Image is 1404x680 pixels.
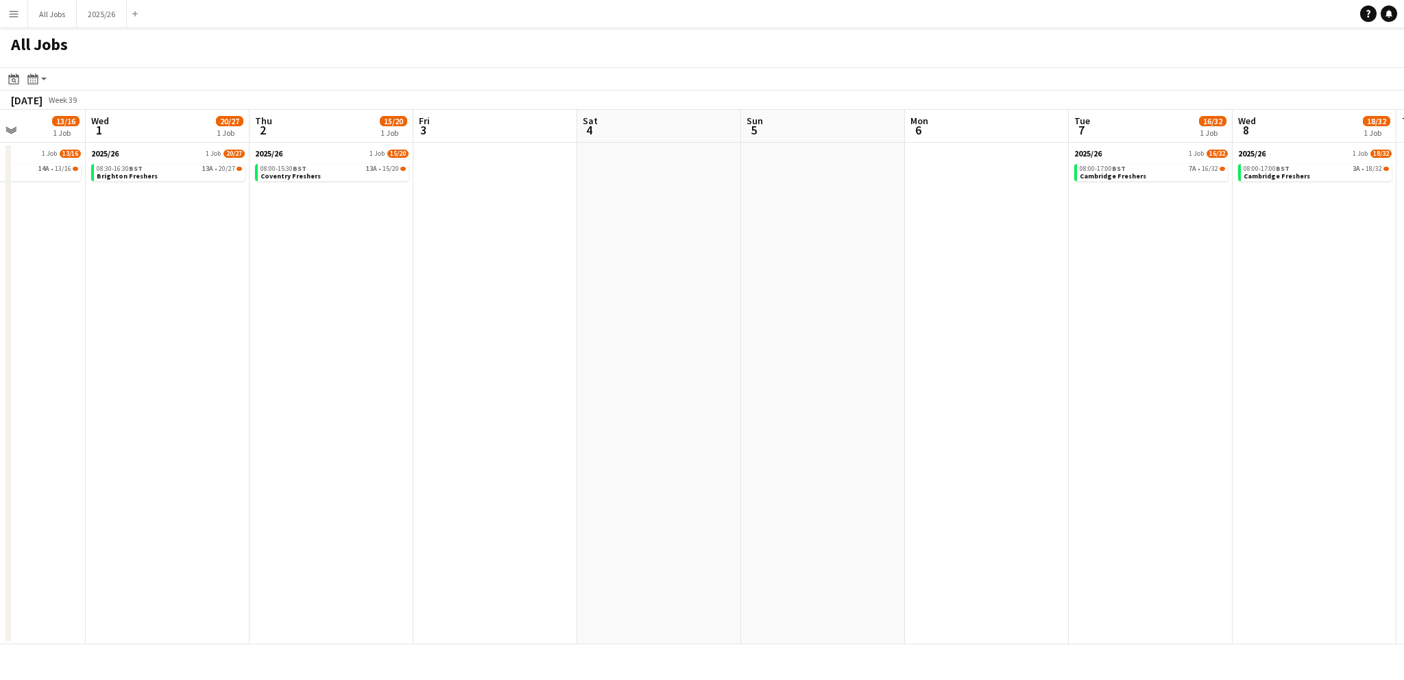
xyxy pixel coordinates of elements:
span: 16/32 [1202,165,1218,172]
span: 5 [745,122,763,138]
span: Thu [255,115,272,127]
span: 08:00-17:00 [1244,165,1290,172]
div: 2025/261 Job20/2708:30-16:30BST13A•20/27Brighton Freshers [91,148,245,184]
span: 7A [1189,165,1196,172]
div: • [261,165,406,172]
a: 2025/261 Job16/32 [1074,148,1228,159]
span: Wed [91,115,109,127]
span: BST [1112,164,1126,173]
span: 18/32 [1370,150,1392,158]
span: Cambridge Freshers [1080,172,1146,180]
span: 1 Job [1189,150,1204,158]
span: 7 [1072,122,1090,138]
div: [DATE] [11,93,43,107]
div: • [97,165,242,172]
span: 08:00-17:00 [1080,165,1126,172]
span: 3A [1353,165,1360,172]
span: 20/27 [216,116,243,126]
span: 1 Job [1353,150,1368,158]
span: 2025/26 [91,148,119,159]
span: 20/27 [223,150,245,158]
span: Cambridge Freshers [1244,172,1310,180]
a: 2025/261 Job18/32 [1238,148,1392,159]
span: BST [293,164,306,173]
span: 16/32 [1207,150,1228,158]
div: 2025/261 Job18/3208:00-17:00BST3A•18/32Cambridge Freshers [1238,148,1392,184]
button: 2025/26 [77,1,127,27]
span: 1 Job [370,150,385,158]
span: 2025/26 [1074,148,1102,159]
span: Week 39 [45,95,80,105]
span: 1 [89,122,109,138]
span: 4 [581,122,598,138]
div: 1 Job [1200,128,1226,138]
span: 3 [417,122,430,138]
span: 13/16 [52,116,80,126]
a: 2025/261 Job15/20 [255,148,409,159]
span: 16/32 [1220,167,1225,171]
span: 13/16 [73,167,78,171]
div: 1 Job [53,128,79,138]
div: • [1080,165,1225,172]
span: 15/20 [380,116,407,126]
button: All Jobs [28,1,77,27]
span: 18/32 [1366,165,1382,172]
span: Sun [747,115,763,127]
span: BST [1276,164,1290,173]
div: 1 Job [217,128,243,138]
span: 15/20 [387,150,409,158]
span: Brighton Freshers [97,172,158,180]
a: 08:00-15:30BST13A•15/20Coventry Freshers [261,164,406,180]
span: Coventry Freshers [261,172,321,180]
span: 13A [202,165,213,172]
span: 1 Job [206,150,221,158]
span: 15/20 [383,165,399,172]
a: 08:30-16:30BST13A•20/27Brighton Freshers [97,164,242,180]
span: 2025/26 [1238,148,1266,159]
span: Sat [583,115,598,127]
span: Mon [910,115,928,127]
span: 13/16 [55,165,71,172]
a: 08:00-17:00BST7A•16/32Cambridge Freshers [1080,164,1225,180]
span: 18/32 [1363,116,1390,126]
div: 1 Job [1364,128,1390,138]
div: • [1244,165,1389,172]
span: 13A [366,165,377,172]
span: 14A [38,165,49,172]
span: 08:30-16:30 [97,165,143,172]
div: 2025/261 Job16/3208:00-17:00BST7A•16/32Cambridge Freshers [1074,148,1228,184]
span: 18/32 [1383,167,1389,171]
a: 2025/261 Job20/27 [91,148,245,159]
span: 15/20 [400,167,406,171]
span: BST [129,164,143,173]
span: 1 Job [42,150,57,158]
span: 16/32 [1199,116,1226,126]
div: 2025/261 Job15/2008:00-15:30BST13A•15/20Coventry Freshers [255,148,409,184]
span: Tue [1074,115,1090,127]
span: 2025/26 [255,148,282,159]
div: 1 Job [380,128,407,138]
span: 2 [253,122,272,138]
span: 6 [908,122,928,138]
span: 20/27 [219,165,235,172]
span: 13/16 [60,150,81,158]
span: 08:00-15:30 [261,165,306,172]
span: 8 [1236,122,1256,138]
a: 08:00-17:00BST3A•18/32Cambridge Freshers [1244,164,1389,180]
span: 20/27 [237,167,242,171]
span: Wed [1238,115,1256,127]
span: Fri [419,115,430,127]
